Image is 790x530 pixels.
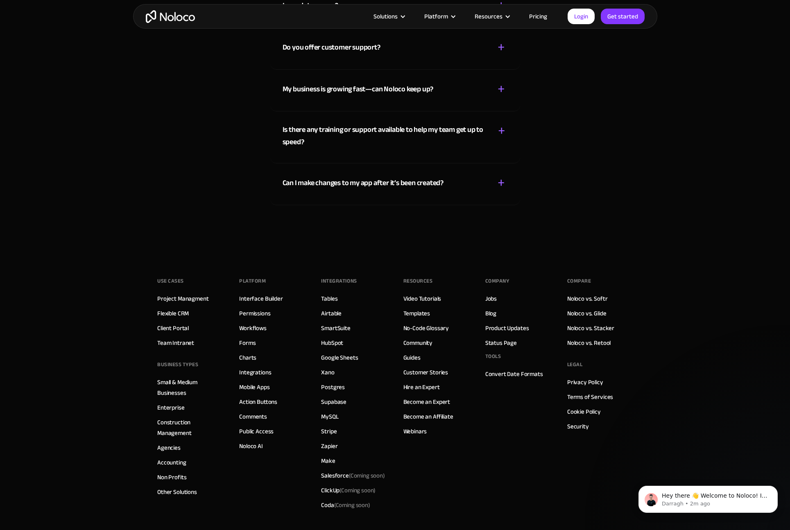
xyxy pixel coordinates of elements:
[568,9,595,24] a: Login
[157,457,186,468] a: Accounting
[403,426,427,437] a: Webinars
[567,337,611,348] a: Noloco vs. Retool
[464,11,519,22] div: Resources
[334,499,370,511] span: (Coming soon)
[321,500,370,510] div: Coda
[485,275,509,287] div: Company
[567,275,591,287] div: Compare
[239,367,271,378] a: Integrations
[157,402,185,413] a: Enterprise
[239,308,270,319] a: Permissions
[485,369,543,379] a: Convert Date Formats
[157,442,181,453] a: Agencies
[239,382,269,392] a: Mobile Apps
[475,11,503,22] div: Resources
[157,358,198,371] div: BUSINESS TYPES
[321,426,337,437] a: Stripe
[283,41,380,54] div: Do you offer customer support?
[567,406,601,417] a: Cookie Policy
[403,411,453,422] a: Become an Affiliate
[373,11,398,22] div: Solutions
[567,308,607,319] a: Noloco vs. Glide
[567,323,614,333] a: Noloco vs. Stacker
[321,441,337,451] a: Zapier
[403,382,440,392] a: Hire an Expert
[498,40,505,54] div: +
[403,293,441,304] a: Video Tutorials
[157,377,223,398] a: Small & Medium Businesses
[567,421,589,432] a: Security
[321,411,338,422] a: MySQL
[239,323,267,333] a: Workflows
[321,337,343,348] a: HubSpot
[239,441,263,451] a: Noloco AI
[414,11,464,22] div: Platform
[321,455,335,466] a: Make
[321,275,357,287] div: INTEGRATIONS
[498,124,505,138] div: +
[321,396,346,407] a: Supabase
[239,275,266,287] div: Platform
[157,293,208,304] a: Project Managment
[239,396,277,407] a: Action Buttons
[157,308,189,319] a: Flexible CRM
[340,485,376,496] span: (Coming soon)
[403,308,430,319] a: Templates
[321,470,385,481] div: Salesforce
[363,11,414,22] div: Solutions
[424,11,448,22] div: Platform
[485,308,496,319] a: Blog
[239,293,283,304] a: Interface Builder
[403,337,433,348] a: Community
[239,337,256,348] a: Forms
[321,352,358,363] a: Google Sheets
[321,382,345,392] a: Postgres
[157,487,197,497] a: Other Solutions
[403,275,433,287] div: Resources
[519,11,557,22] a: Pricing
[157,275,184,287] div: Use Cases
[567,392,613,402] a: Terms of Services
[485,293,497,304] a: Jobs
[498,82,505,96] div: +
[321,485,376,496] div: ClickUp
[321,293,337,304] a: Tables
[157,417,223,438] a: Construction Management
[283,124,486,148] div: Is there any training or support available to help my team get up to speed?
[146,10,195,23] a: home
[283,177,444,189] div: Can I make changes to my app after it’s been created?
[283,83,434,95] div: My business is growing fast—can Noloco keep up?
[157,472,186,482] a: Non Profits
[498,176,505,190] div: +
[321,367,334,378] a: Xano
[403,323,449,333] a: No-Code Glossary
[485,323,529,333] a: Product Updates
[567,377,603,387] a: Privacy Policy
[239,411,267,422] a: Comments
[567,293,608,304] a: Noloco vs. Softr
[349,470,385,481] span: (Coming soon)
[321,308,342,319] a: Airtable
[239,426,274,437] a: Public Access
[239,352,256,363] a: Charts
[403,367,448,378] a: Customer Stories
[601,9,645,24] a: Get started
[403,352,421,363] a: Guides
[321,323,351,333] a: SmartSuite
[567,358,583,371] div: Legal
[157,323,189,333] a: Client Portal
[626,469,790,526] iframe: Intercom notifications message
[403,396,450,407] a: Become an Expert
[485,337,517,348] a: Status Page
[157,337,194,348] a: Team Intranet
[485,350,501,362] div: Tools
